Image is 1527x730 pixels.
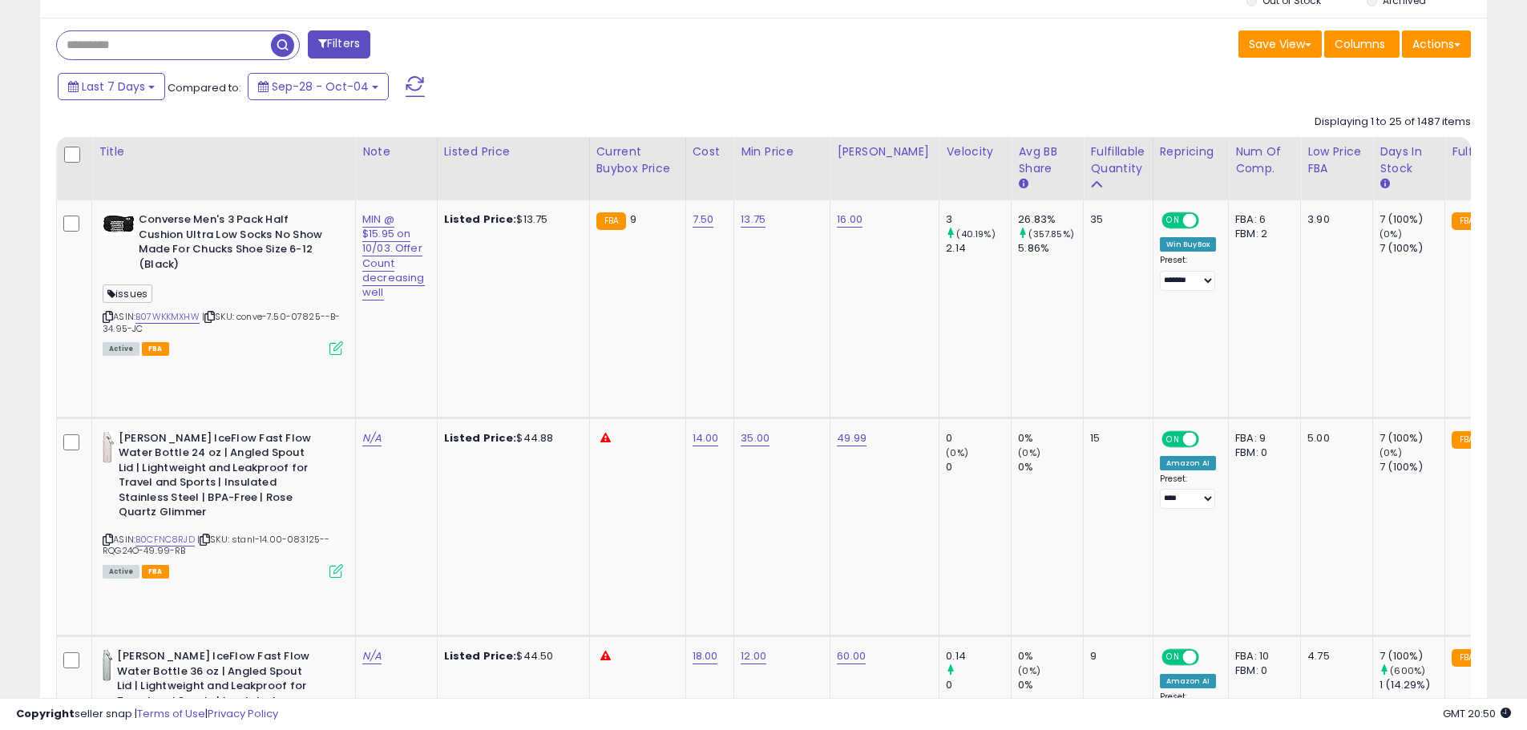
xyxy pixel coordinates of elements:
[946,241,1011,256] div: 2.14
[1018,177,1028,192] small: Avg BB Share.
[741,212,766,228] a: 13.75
[103,649,113,681] img: 31iWk4hhr-L._SL40_.jpg
[16,706,75,721] strong: Copyright
[956,228,995,240] small: (40.19%)
[362,648,382,664] a: N/A
[741,430,770,446] a: 35.00
[837,648,866,664] a: 60.00
[362,212,425,300] a: MIN @ $15.95 on 10/03. Offer Count decreasing well
[1018,212,1083,227] div: 26.83%
[103,310,341,334] span: | SKU: conve-7.50-07825--B-34.95-JC
[1163,214,1183,228] span: ON
[1196,432,1222,446] span: OFF
[837,212,862,228] a: 16.00
[946,460,1011,474] div: 0
[1235,431,1288,446] div: FBA: 9
[741,143,823,160] div: Min Price
[444,649,577,663] div: $44.50
[1160,237,1217,252] div: Win BuyBox
[1452,649,1481,667] small: FBA
[1018,446,1040,459] small: (0%)
[1090,649,1140,663] div: 9
[103,565,139,579] span: All listings currently available for purchase on Amazon
[103,212,135,236] img: 41boDshFj+L._SL40_.jpg
[1380,678,1444,692] div: 1 (14.29%)
[208,706,278,721] a: Privacy Policy
[596,143,679,177] div: Current Buybox Price
[444,143,583,160] div: Listed Price
[1380,177,1389,192] small: Days In Stock.
[103,431,343,576] div: ASIN:
[1452,143,1517,160] div: Fulfillment
[308,30,370,58] button: Filters
[1324,30,1400,58] button: Columns
[1160,456,1216,470] div: Amazon AI
[1018,431,1083,446] div: 0%
[1238,30,1322,58] button: Save View
[1443,706,1511,721] span: 2025-10-12 20:50 GMT
[248,73,389,100] button: Sep-28 - Oct-04
[1452,212,1481,230] small: FBA
[946,649,1011,663] div: 0.14
[1018,241,1083,256] div: 5.86%
[1380,212,1444,227] div: 7 (100%)
[1307,649,1360,663] div: 4.75
[837,430,867,446] a: 49.99
[1018,678,1083,692] div: 0%
[693,143,728,160] div: Cost
[142,565,169,579] span: FBA
[1028,228,1073,240] small: (357.85%)
[1235,143,1294,177] div: Num of Comp.
[1196,214,1222,228] span: OFF
[1380,241,1444,256] div: 7 (100%)
[103,342,139,356] span: All listings currently available for purchase on Amazon
[137,706,205,721] a: Terms of Use
[1235,227,1288,241] div: FBM: 2
[444,648,517,663] b: Listed Price:
[1380,446,1402,459] small: (0%)
[630,212,636,227] span: 9
[1380,228,1402,240] small: (0%)
[1315,115,1471,130] div: Displaying 1 to 25 of 1487 items
[135,533,195,546] a: B0CFNC8RJD
[946,143,1004,160] div: Velocity
[1307,143,1366,177] div: Low Price FBA
[1235,446,1288,460] div: FBM: 0
[1090,431,1140,446] div: 15
[693,430,719,446] a: 14.00
[1018,649,1083,663] div: 0%
[1163,432,1183,446] span: ON
[1402,30,1471,58] button: Actions
[1160,474,1217,510] div: Preset:
[272,79,369,95] span: Sep-28 - Oct-04
[1235,212,1288,227] div: FBA: 6
[1380,431,1444,446] div: 7 (100%)
[1160,674,1216,688] div: Amazon AI
[362,143,430,160] div: Note
[1380,460,1444,474] div: 7 (100%)
[1235,649,1288,663] div: FBA: 10
[1163,651,1183,664] span: ON
[1160,143,1222,160] div: Repricing
[103,431,115,463] img: 317ufrotAHL._SL40_.jpg
[741,648,766,664] a: 12.00
[444,430,517,446] b: Listed Price:
[1380,143,1438,177] div: Days In Stock
[1160,255,1217,291] div: Preset:
[135,310,200,324] a: B07WKKMXHW
[1307,431,1360,446] div: 5.00
[1390,664,1425,677] small: (600%)
[1335,36,1385,52] span: Columns
[1018,143,1077,177] div: Avg BB Share
[119,431,313,524] b: [PERSON_NAME] IceFlow Fast Flow Water Bottle 24 oz | Angled Spout Lid | Lightweight and Leakproof...
[99,143,349,160] div: Title
[103,284,152,303] span: issues
[1307,212,1360,227] div: 3.90
[1235,663,1288,678] div: FBM: 0
[1196,651,1222,664] span: OFF
[596,212,626,230] small: FBA
[1018,460,1083,474] div: 0%
[693,212,714,228] a: 7.50
[1018,664,1040,677] small: (0%)
[142,342,169,356] span: FBA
